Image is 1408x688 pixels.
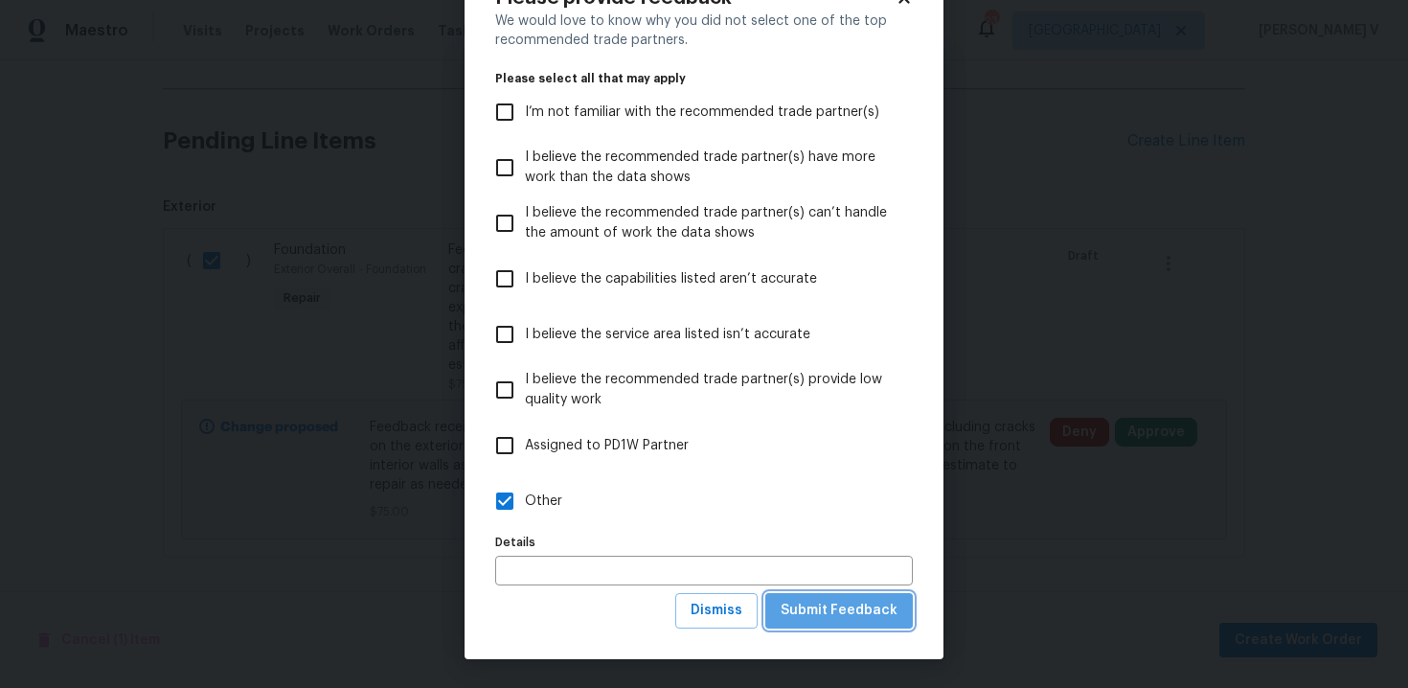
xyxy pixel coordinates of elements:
span: I believe the capabilities listed aren’t accurate [525,269,817,289]
span: I believe the recommended trade partner(s) provide low quality work [525,370,897,410]
span: Other [525,492,562,512]
label: Details [495,537,913,548]
span: I believe the recommended trade partner(s) have more work than the data shows [525,148,897,188]
span: Submit Feedback [781,599,897,623]
button: Dismiss [675,593,758,629]
button: Submit Feedback [765,593,913,629]
div: We would love to know why you did not select one of the top recommended trade partners. [495,11,913,50]
span: I believe the service area listed isn’t accurate [525,325,810,345]
span: Dismiss [691,599,742,623]
span: Assigned to PD1W Partner [525,436,689,456]
span: I believe the recommended trade partner(s) can’t handle the amount of work the data shows [525,203,897,243]
legend: Please select all that may apply [495,73,913,84]
span: I’m not familiar with the recommended trade partner(s) [525,103,879,123]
